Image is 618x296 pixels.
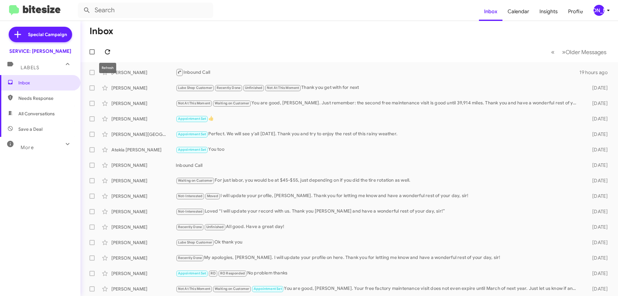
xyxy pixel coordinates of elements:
[178,225,202,229] span: Recently Done
[217,86,241,90] span: Recently Done
[207,194,218,198] span: Moved
[176,162,582,168] div: Inbound Call
[582,131,613,138] div: [DATE]
[111,224,176,230] div: [PERSON_NAME]
[111,239,176,246] div: [PERSON_NAME]
[176,223,582,231] div: All good. Have a great day!
[176,68,579,76] div: Inbound Call
[178,240,212,244] span: Lube Shop Customer
[178,271,206,275] span: Appointment Set
[551,48,555,56] span: «
[594,5,604,16] div: [PERSON_NAME]
[176,192,582,200] div: I will update your profile, [PERSON_NAME]. Thank you for letting me know and have a wonderful res...
[582,162,613,168] div: [DATE]
[582,116,613,122] div: [DATE]
[89,26,113,36] h1: Inbox
[176,146,582,153] div: You too
[18,110,55,117] span: All Conversations
[582,147,613,153] div: [DATE]
[479,2,502,21] a: Inbox
[9,27,72,42] a: Special Campaign
[178,101,211,105] span: Not At This Moment
[582,208,613,215] div: [DATE]
[566,49,606,56] span: Older Messages
[111,116,176,122] div: [PERSON_NAME]
[579,69,613,76] div: 19 hours ago
[548,45,610,59] nav: Page navigation example
[18,95,73,101] span: Needs Response
[178,287,211,291] span: Not At This Moment
[176,285,582,292] div: You are good, [PERSON_NAME]. Your free factory maintenance visit does not even expire until March...
[176,270,582,277] div: No problem thanks
[267,86,299,90] span: Not At This Moment
[178,132,206,136] span: Appointment Set
[21,65,39,71] span: Labels
[215,101,249,105] span: Waiting on Customer
[176,239,582,246] div: Ok thank you
[111,100,176,107] div: [PERSON_NAME]
[28,31,67,38] span: Special Campaign
[582,85,613,91] div: [DATE]
[582,100,613,107] div: [DATE]
[111,147,176,153] div: Atekia [PERSON_NAME]
[582,239,613,246] div: [DATE]
[582,177,613,184] div: [DATE]
[547,45,558,59] button: Previous
[178,117,206,121] span: Appointment Set
[176,254,582,262] div: My apologies, [PERSON_NAME]. I will update your profile on here. Thank you for letting me know an...
[582,224,613,230] div: [DATE]
[558,45,610,59] button: Next
[206,225,224,229] span: Unfinished
[111,255,176,261] div: [PERSON_NAME]
[111,85,176,91] div: [PERSON_NAME]
[582,286,613,292] div: [DATE]
[111,208,176,215] div: [PERSON_NAME]
[111,131,176,138] div: [PERSON_NAME][GEOGRAPHIC_DATA]
[111,270,176,277] div: [PERSON_NAME]
[111,69,176,76] div: [PERSON_NAME]
[562,48,566,56] span: »
[18,80,73,86] span: Inbox
[245,86,263,90] span: Unfinished
[111,193,176,199] div: [PERSON_NAME]
[178,178,213,183] span: Waiting on Customer
[9,48,71,54] div: SERVICE: [PERSON_NAME]
[21,145,34,150] span: More
[563,2,588,21] a: Profile
[178,148,206,152] span: Appointment Set
[99,63,116,73] div: Refresh
[534,2,563,21] a: Insights
[111,162,176,168] div: [PERSON_NAME]
[582,270,613,277] div: [DATE]
[176,177,582,184] div: For just labor, you would be at $45-$55, just depending on if you did the tire rotation as well.
[78,3,213,18] input: Search
[178,256,202,260] span: Recently Done
[176,84,582,91] div: Thank you get with for next
[211,271,216,275] span: RO
[215,287,249,291] span: Waiting on Customer
[582,255,613,261] div: [DATE]
[176,100,582,107] div: You are good, [PERSON_NAME]. Just remember: the second free maintenance visit is good until 39,91...
[176,130,582,138] div: Perfect. We will see y'all [DATE]. Thank you and try to enjoy the rest of this rainy weather.
[220,271,245,275] span: RO Responded
[178,86,212,90] span: Lube Shop Customer
[111,286,176,292] div: [PERSON_NAME]
[254,287,282,291] span: Appointment Set
[582,193,613,199] div: [DATE]
[178,194,203,198] span: Not-Interested
[502,2,534,21] a: Calendar
[111,177,176,184] div: [PERSON_NAME]
[18,126,42,132] span: Save a Deal
[176,115,582,122] div: 👍
[178,209,203,214] span: Not-Interested
[176,208,582,215] div: Loved “I will update your record with us. Thank you [PERSON_NAME] and have a wonderful rest of yo...
[588,5,611,16] button: [PERSON_NAME]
